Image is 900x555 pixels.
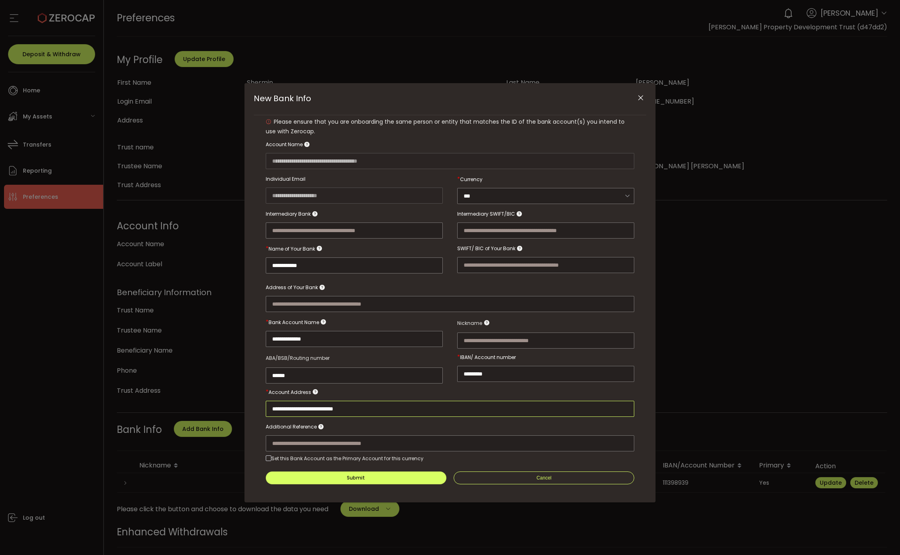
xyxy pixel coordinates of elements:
[254,93,311,104] span: New Bank Info
[271,455,424,462] div: Set this Bank Account as the Primary Account for this currency
[454,471,634,484] button: Cancel
[536,475,551,481] span: Cancel
[244,83,656,502] div: New Bank Info
[266,471,446,484] button: Submit
[266,355,330,361] span: ABA/BSB/Routing number
[633,91,648,105] button: Close
[457,318,482,328] span: Nickname
[860,516,900,555] iframe: Chat Widget
[266,118,625,135] span: Please ensure that you are onboarding the same person or entity that matches the ID of the bank a...
[347,475,365,480] div: Submit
